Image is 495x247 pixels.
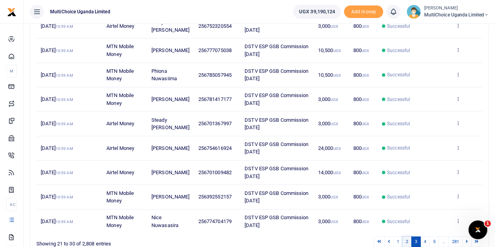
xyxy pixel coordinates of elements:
span: 256752320554 [198,23,232,29]
span: 800 [353,194,369,200]
small: UGX [330,220,338,224]
a: 1 [393,236,403,247]
small: 10:59 AM [56,73,73,78]
small: UGX [362,49,369,53]
span: Add money [344,5,383,18]
span: [DATE] [41,169,73,175]
span: 256785057945 [198,72,232,78]
span: MultiChoice Uganda Limited [424,11,489,18]
span: 800 [353,72,369,78]
a: profile-user [PERSON_NAME] MultiChoice Uganda Limited [407,5,489,19]
span: 3,000 [318,218,338,224]
span: MTN Mobile Money [106,68,134,82]
span: 800 [353,169,369,175]
span: Airtel Money [106,169,134,175]
iframe: Intercom live chat [468,220,487,239]
span: [DATE] [41,194,73,200]
small: 10:59 AM [56,49,73,53]
span: [DATE] [41,145,73,151]
span: [DATE] [41,72,73,78]
small: UGX [333,73,340,78]
span: 800 [353,121,369,126]
small: UGX [333,146,340,151]
span: DSTV ESP GSB Commission [DATE] [245,141,308,155]
span: [DATE] [41,47,73,53]
img: profile-user [407,5,421,19]
span: [PERSON_NAME] [151,145,189,151]
span: Successful [387,96,410,103]
span: MTN Mobile Money [106,43,134,57]
small: 10:59 AM [56,220,73,224]
a: Add money [344,8,383,14]
a: 281 [448,236,462,247]
span: Phiona Nuwasiima [151,68,177,82]
li: Wallet ballance [290,5,344,19]
a: UGX 39,190,124 [293,5,341,19]
small: UGX [362,97,369,102]
span: 800 [353,47,369,53]
small: UGX [362,146,369,151]
span: [PERSON_NAME] [151,169,189,175]
span: 256774704179 [198,218,232,224]
span: [DATE] [41,121,73,126]
li: M [6,65,17,78]
span: Successful [387,120,410,127]
span: [DATE] [41,218,73,224]
a: 5 [429,236,439,247]
span: 10,500 [318,47,341,53]
span: 800 [353,145,369,151]
span: [PERSON_NAME] [151,47,189,53]
span: DSTV ESP GSB Commission [DATE] [245,68,308,82]
small: UGX [362,195,369,199]
span: MTN Mobile Money [106,215,134,228]
span: Successful [387,218,410,225]
a: logo-small logo-large logo-large [7,9,16,14]
small: UGX [362,73,369,78]
a: 4 [420,236,430,247]
span: 24,000 [318,145,341,151]
span: 10,500 [318,72,341,78]
small: UGX [362,24,369,29]
span: DSTV ESP GSB Commission [DATE] [245,117,308,131]
span: [DATE] [41,23,73,29]
small: UGX [362,122,369,126]
small: 10:59 AM [56,24,73,29]
small: 10:59 AM [56,195,73,199]
span: Airtel Money [106,145,134,151]
small: UGX [333,171,340,175]
span: Steady [PERSON_NAME] [151,117,189,131]
small: 10:59 AM [56,122,73,126]
span: Successful [387,47,410,54]
span: Successful [387,144,410,151]
span: DSTV ESP GSB Commission [DATE] [245,215,308,228]
span: 14,000 [318,169,341,175]
small: UGX [362,171,369,175]
span: [PERSON_NAME] [151,194,189,200]
span: 800 [353,23,369,29]
span: DSTV ESP GSB Commission [DATE] [245,190,308,204]
span: 256777075038 [198,47,232,53]
span: 3,000 [318,23,338,29]
span: 800 [353,96,369,102]
a: 2 [402,236,412,247]
span: 256754616924 [198,145,232,151]
span: Munyweza [PERSON_NAME] [151,19,189,33]
span: MTN Mobile Money [106,190,134,204]
span: DSTV ESP GSB Commission [DATE] [245,92,308,106]
span: 256701009482 [198,169,232,175]
span: 256701367997 [198,121,232,126]
span: DSTV ESP GSB Commission [DATE] [245,19,308,33]
span: 3,000 [318,121,338,126]
span: UGX 39,190,124 [299,8,335,16]
small: UGX [333,49,340,53]
span: 256781417177 [198,96,232,102]
span: Successful [387,193,410,200]
li: Toup your wallet [344,5,383,18]
span: Nice Nuwasasira [151,215,178,228]
small: UGX [330,195,338,199]
img: logo-small [7,7,16,17]
small: 10:59 AM [56,171,73,175]
span: 256392552157 [198,194,232,200]
span: MultiChoice Uganda Limited [47,8,113,15]
small: UGX [330,97,338,102]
